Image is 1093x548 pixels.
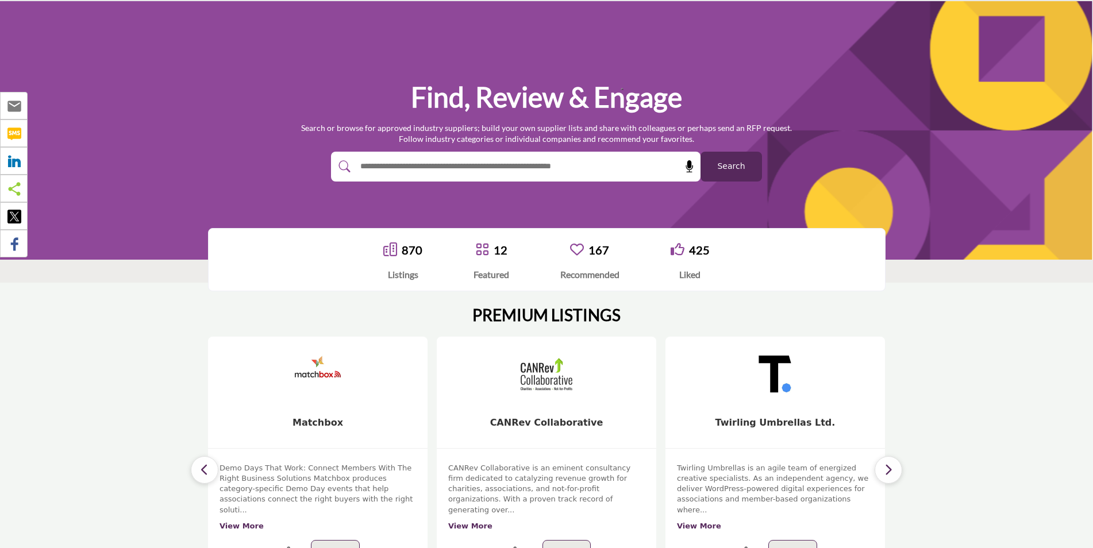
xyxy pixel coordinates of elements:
[560,268,619,281] div: Recommended
[677,463,873,531] div: Twirling Umbrellas is an agile team of energized creative specialists. As an independent agency, ...
[475,242,489,258] a: Go to Featured
[677,522,721,530] a: View More
[715,417,836,428] a: Twirling Umbrellas Ltd.
[472,306,621,325] h2: PREMIUM LISTINGS
[220,463,416,531] div: Demo Days That Work: Connect Members With The Right Business Solutions Matchbox produces category...
[220,522,264,530] a: View More
[717,160,745,172] span: Search
[289,345,347,403] img: Matchbox
[570,242,584,258] a: Go to Recommended
[448,522,492,530] a: View More
[494,243,507,257] a: 12
[490,417,603,428] a: CANRev Collaborative
[411,79,682,115] h1: Find, Review & Engage
[383,268,422,281] div: Listings
[746,345,804,403] img: Twirling Umbrellas Ltd.
[671,242,684,256] i: Go to Liked
[671,268,710,281] div: Liked
[588,243,609,257] a: 167
[701,152,762,182] button: Search
[301,122,792,145] p: Search or browse for approved industry suppliers; build your own supplier lists and share with co...
[293,417,343,428] a: Matchbox
[689,243,710,257] a: 425
[448,463,645,531] div: CANRev Collaborative is an eminent consultancy firm dedicated to catalyzing revenue growth for ch...
[518,345,575,403] img: CANRev Collaborative
[402,243,422,257] a: 870
[474,268,509,281] div: Featured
